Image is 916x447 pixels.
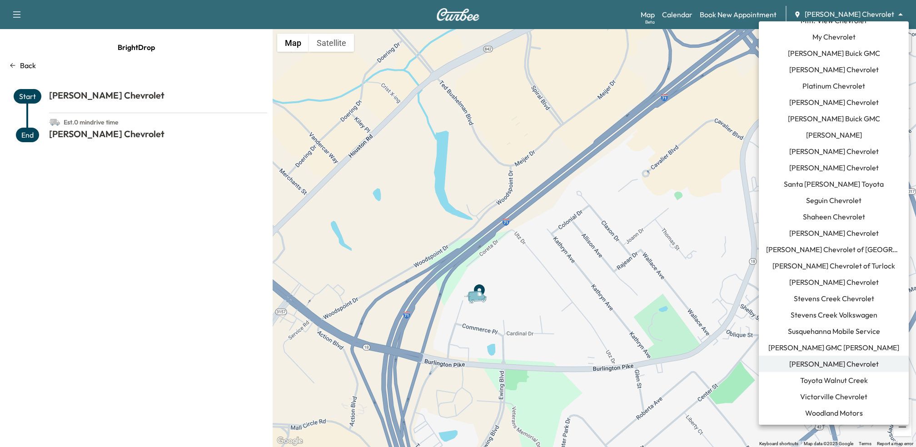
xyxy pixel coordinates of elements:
span: My Chevrolet [812,31,856,42]
span: [PERSON_NAME] Buick GMC [788,48,880,59]
span: [PERSON_NAME] Chevrolet [789,358,879,369]
span: Susquehanna Mobile Service [788,326,880,337]
span: [PERSON_NAME] Chevrolet [789,162,879,173]
span: Stevens Creek Chevrolet [794,293,874,304]
span: [PERSON_NAME] Chevrolet [789,228,879,238]
span: Seguin Chevrolet [806,195,861,206]
span: Toyota Walnut Creek [800,375,868,386]
span: [PERSON_NAME] Chevrolet [789,146,879,157]
span: Shaheen Chevrolet [803,211,865,222]
span: [PERSON_NAME] GMC [PERSON_NAME] [768,342,899,353]
span: Woodland Motors [805,407,863,418]
span: [PERSON_NAME] Chevrolet [789,277,879,288]
span: [PERSON_NAME] Chevrolet of Turlock [772,260,895,271]
span: [PERSON_NAME] Buick GMC [788,113,880,124]
span: [PERSON_NAME] Chevrolet of [GEOGRAPHIC_DATA] [766,244,901,255]
span: Stevens Creek Volkswagen [791,309,877,320]
span: [PERSON_NAME] Chevrolet [789,97,879,108]
span: [PERSON_NAME] Chevrolet [789,64,879,75]
span: Santa [PERSON_NAME] Toyota [784,179,884,189]
span: [PERSON_NAME] [806,129,862,140]
span: Platinum Chevrolet [802,80,865,91]
span: Victorville Chevrolet [800,391,867,402]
